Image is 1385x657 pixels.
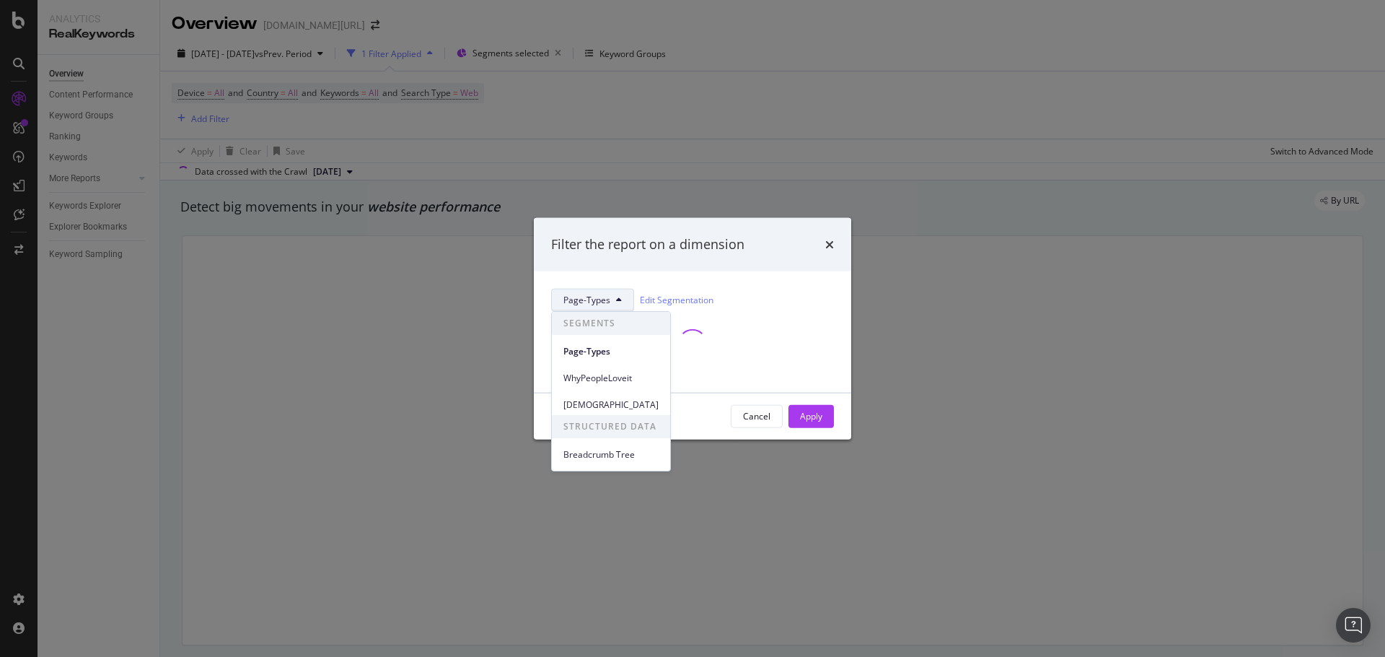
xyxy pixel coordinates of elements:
[743,410,770,422] div: Cancel
[563,294,610,306] span: Page-Types
[788,404,834,427] button: Apply
[1336,608,1371,643] div: Open Intercom Messenger
[640,292,713,308] a: Edit Segmentation
[563,372,659,385] span: WhyPeopleLoveit
[800,410,822,422] div: Apply
[534,218,851,440] div: modal
[563,399,659,412] span: CanonTest
[563,345,659,358] span: Page-Types
[825,235,834,254] div: times
[551,235,744,254] div: Filter the report on a dimension
[552,415,670,438] span: STRUCTURED DATA
[731,404,783,427] button: Cancel
[563,448,659,461] span: Breadcrumb Tree
[551,288,634,311] button: Page-Types
[552,312,670,335] span: SEGMENTS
